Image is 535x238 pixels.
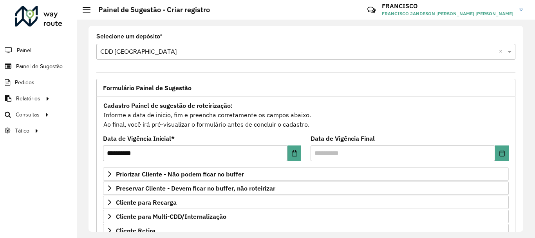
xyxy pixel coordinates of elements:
[16,62,63,71] span: Painel de Sugestão
[495,145,509,161] button: Choose Date
[116,171,244,177] span: Priorizar Cliente - Não podem ficar no buffer
[311,134,375,143] label: Data de Vigência Final
[116,199,177,205] span: Cliente para Recarga
[15,78,34,87] span: Pedidos
[103,210,509,223] a: Cliente para Multi-CDD/Internalização
[103,224,509,237] a: Cliente Retira
[15,127,29,135] span: Tático
[103,85,192,91] span: Formulário Painel de Sugestão
[16,94,40,103] span: Relatórios
[16,111,40,119] span: Consultas
[499,47,506,56] span: Clear all
[116,213,226,220] span: Cliente para Multi-CDD/Internalização
[90,5,210,14] h2: Painel de Sugestão - Criar registro
[382,2,513,10] h3: FRANCISCO
[363,2,380,18] a: Contato Rápido
[17,46,31,55] span: Painel
[116,185,275,191] span: Preservar Cliente - Devem ficar no buffer, não roteirizar
[116,227,155,234] span: Cliente Retira
[103,196,509,209] a: Cliente para Recarga
[287,145,301,161] button: Choose Date
[103,134,175,143] label: Data de Vigência Inicial
[96,32,163,41] label: Selecione um depósito
[382,10,513,17] span: FRANCISCO JANDESON [PERSON_NAME] [PERSON_NAME]
[103,167,509,181] a: Priorizar Cliente - Não podem ficar no buffer
[103,182,509,195] a: Preservar Cliente - Devem ficar no buffer, não roteirizar
[103,102,233,109] strong: Cadastro Painel de sugestão de roteirização:
[103,100,509,129] div: Informe a data de inicio, fim e preencha corretamente os campos abaixo. Ao final, você irá pré-vi...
